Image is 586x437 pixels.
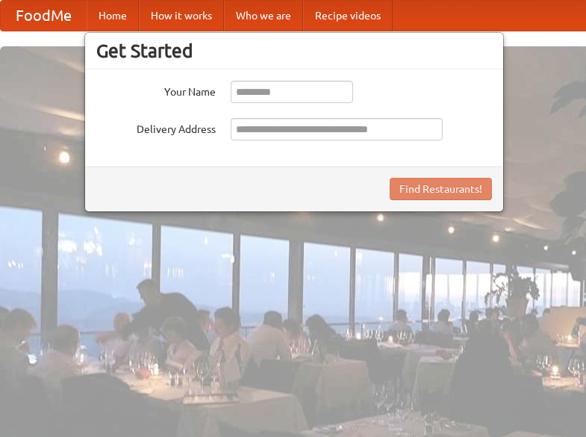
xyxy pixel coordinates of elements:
[96,40,492,62] h3: Get Started
[139,1,224,31] a: How it works
[96,118,216,137] label: Delivery Address
[303,1,393,31] a: Recipe videos
[1,1,87,31] a: FoodMe
[96,81,216,99] label: Your Name
[87,1,139,31] a: Home
[390,178,492,200] button: Find Restaurants!
[224,1,303,31] a: Who we are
